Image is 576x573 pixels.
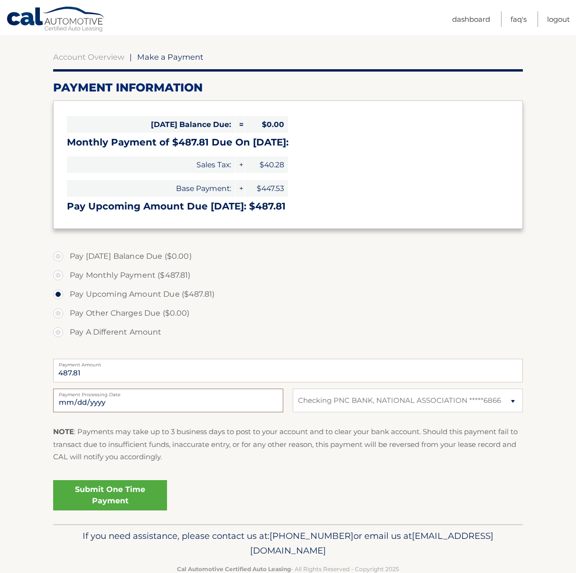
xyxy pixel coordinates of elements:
span: $40.28 [245,156,288,173]
label: Payment Amount [53,359,523,366]
label: Pay Other Charges Due ($0.00) [53,304,523,323]
a: Account Overview [53,52,124,62]
label: Pay [DATE] Balance Due ($0.00) [53,247,523,266]
input: Payment Amount [53,359,523,382]
a: Dashboard [452,11,490,27]
span: + [235,156,245,173]
label: Pay Upcoming Amount Due ($487.81) [53,285,523,304]
span: | [130,52,132,62]
input: Payment Date [53,389,283,412]
label: Pay Monthly Payment ($487.81) [53,266,523,285]
a: Logout [547,11,570,27]
label: Payment Processing Date [53,389,283,396]
strong: NOTE [53,427,74,436]
strong: Cal Automotive Certified Auto Leasing [177,565,291,573]
span: Base Payment: [67,180,235,197]
span: $447.53 [245,180,288,197]
span: + [235,180,245,197]
label: Pay A Different Amount [53,323,523,342]
p: : Payments may take up to 3 business days to post to your account and to clear your bank account.... [53,426,523,463]
h3: Pay Upcoming Amount Due [DATE]: $487.81 [67,200,509,212]
p: If you need assistance, please contact us at: or email us at [59,528,517,559]
span: = [235,116,245,133]
h3: Monthly Payment of $487.81 Due On [DATE]: [67,136,509,148]
h2: Payment Information [53,81,523,95]
span: Make a Payment [137,52,204,62]
span: Sales Tax: [67,156,235,173]
span: [PHONE_NUMBER] [269,530,353,541]
a: Cal Automotive [6,6,106,34]
a: Submit One Time Payment [53,480,167,510]
span: $0.00 [245,116,288,133]
span: [DATE] Balance Due: [67,116,235,133]
a: FAQ's [511,11,527,27]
